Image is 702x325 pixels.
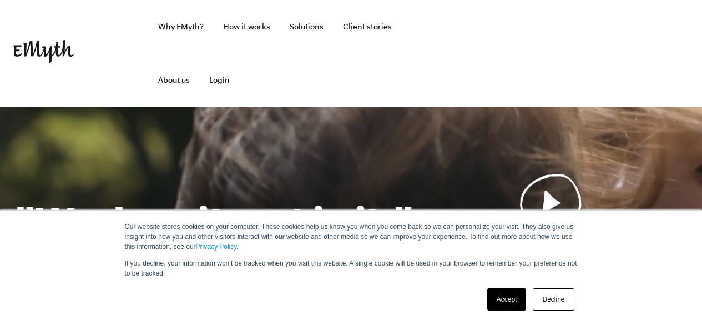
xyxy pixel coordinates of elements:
[13,40,74,63] img: EMyth
[200,53,239,107] a: Login
[572,41,689,66] iframe: Embedded CTA
[414,173,689,276] a: See why most businessesdon't work andwhat to do about it
[533,288,574,311] a: Decline
[450,41,567,66] iframe: Embedded CTA
[520,173,582,232] img: Play Video
[125,258,578,278] p: If you decline, your information won’t be tracked when you visit this website. A single cookie wi...
[125,222,578,252] p: Our website stores cookies on your computer. These cookies help us know you when you come back so...
[149,53,199,107] a: About us
[14,196,414,245] h1: "Work on it, not in it."
[196,243,237,251] a: Privacy Policy
[487,288,527,311] a: Accept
